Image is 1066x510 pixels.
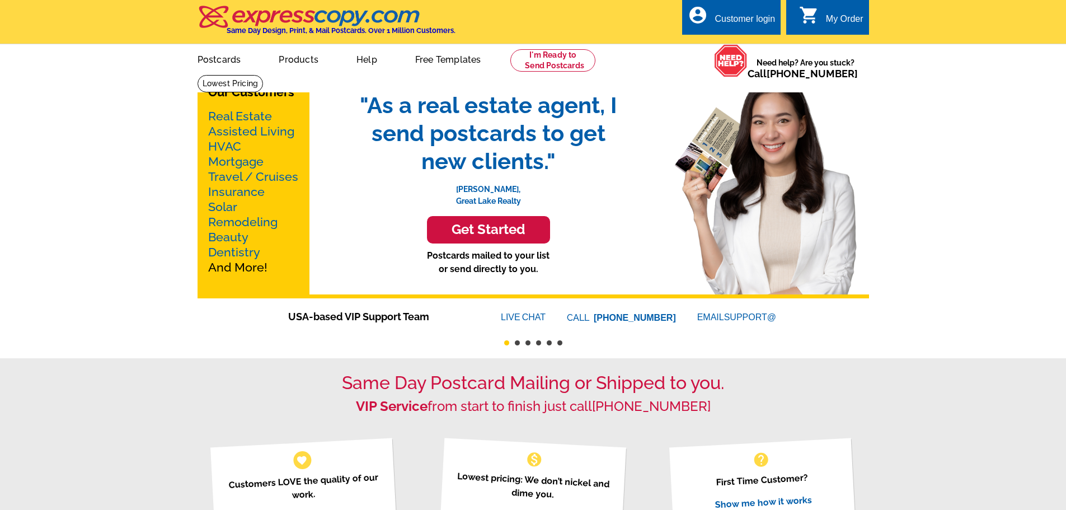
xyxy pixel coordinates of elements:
a: Insurance [208,185,265,199]
a: Show me how it works [715,494,812,510]
img: help [714,44,748,77]
a: Travel / Cruises [208,170,298,184]
a: Assisted Living [208,124,294,138]
button: 3 of 6 [525,340,530,345]
a: Dentistry [208,245,260,259]
div: Customer login [715,14,775,30]
i: account_circle [688,5,708,25]
button: 6 of 6 [557,340,562,345]
h3: Get Started [441,222,536,238]
p: Customers LOVE the quality of our work. [224,470,383,506]
a: Remodeling [208,215,278,229]
a: Free Templates [397,45,499,72]
span: Need help? Are you stuck? [748,57,863,79]
div: My Order [826,14,863,30]
a: EMAILSUPPORT@ [697,312,778,322]
a: Same Day Design, Print, & Mail Postcards. Over 1 Million Customers. [198,13,455,35]
a: Beauty [208,230,248,244]
a: [PHONE_NUMBER] [592,398,711,414]
a: [PHONE_NUMBER] [767,68,858,79]
a: Real Estate [208,109,272,123]
i: shopping_cart [799,5,819,25]
span: help [752,451,770,469]
a: Products [261,45,336,72]
p: First Time Customer? [683,469,841,491]
a: Get Started [349,216,628,244]
p: [PERSON_NAME], Great Lake Realty [349,175,628,207]
a: LIVECHAT [501,312,546,322]
a: shopping_cart My Order [799,12,863,26]
a: Help [339,45,395,72]
font: SUPPORT@ [724,311,778,324]
a: Postcards [180,45,259,72]
button: 5 of 6 [547,340,552,345]
p: And More! [208,109,299,275]
h1: Same Day Postcard Mailing or Shipped to you. [198,372,869,394]
p: Postcards mailed to your list or send directly to you. [349,249,628,276]
button: 4 of 6 [536,340,541,345]
span: monetization_on [525,451,543,469]
font: CALL [567,311,591,325]
span: Call [748,68,858,79]
a: Mortgage [208,155,264,169]
a: account_circle Customer login [688,12,775,26]
button: 1 of 6 [504,340,509,345]
font: LIVE [501,311,522,324]
span: "As a real estate agent, I send postcards to get new clients." [349,91,628,175]
a: Solar [208,200,237,214]
h2: from start to finish just call [198,399,869,415]
p: Lowest pricing: We don’t nickel and dime you. [454,469,612,504]
h4: Same Day Design, Print, & Mail Postcards. Over 1 Million Customers. [227,26,455,35]
a: [PHONE_NUMBER] [594,313,676,322]
button: 2 of 6 [515,340,520,345]
a: HVAC [208,139,241,153]
span: favorite [296,454,308,466]
span: USA-based VIP Support Team [288,309,467,324]
strong: VIP Service [356,398,428,414]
